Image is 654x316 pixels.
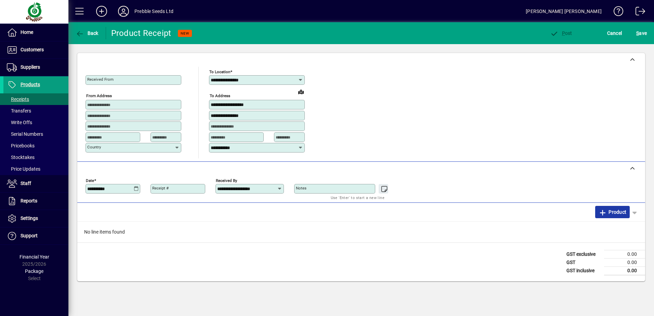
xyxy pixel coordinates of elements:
[595,206,630,218] button: Product
[630,1,645,24] a: Logout
[91,5,113,17] button: Add
[25,268,43,274] span: Package
[21,215,38,221] span: Settings
[21,181,31,186] span: Staff
[113,5,134,17] button: Profile
[609,1,624,24] a: Knowledge Base
[3,227,68,245] a: Support
[331,194,384,201] mat-hint: Use 'Enter' to start a new line
[86,178,94,183] mat-label: Date
[21,233,38,238] span: Support
[7,166,40,172] span: Price Updates
[3,210,68,227] a: Settings
[21,198,37,203] span: Reports
[296,86,306,97] a: View on map
[152,186,169,190] mat-label: Receipt #
[604,250,645,258] td: 0.00
[3,117,68,128] a: Write Offs
[7,155,35,160] span: Stocktakes
[3,128,68,140] a: Serial Numbers
[607,28,622,39] span: Cancel
[19,254,49,260] span: Financial Year
[636,28,647,39] span: ave
[3,105,68,117] a: Transfers
[7,108,31,114] span: Transfers
[3,93,68,105] a: Receipts
[599,207,626,218] span: Product
[7,96,29,102] span: Receipts
[548,27,574,39] button: Post
[7,143,35,148] span: Pricebooks
[604,258,645,266] td: 0.00
[296,186,306,190] mat-label: Notes
[563,258,604,266] td: GST
[635,27,649,39] button: Save
[3,24,68,41] a: Home
[21,64,40,70] span: Suppliers
[134,6,173,17] div: Prebble Seeds Ltd
[7,120,32,125] span: Write Offs
[563,250,604,258] td: GST exclusive
[562,30,565,36] span: P
[3,59,68,76] a: Suppliers
[3,140,68,152] a: Pricebooks
[3,193,68,210] a: Reports
[3,41,68,58] a: Customers
[3,163,68,175] a: Price Updates
[216,178,237,183] mat-label: Received by
[605,27,624,39] button: Cancel
[526,6,602,17] div: [PERSON_NAME] [PERSON_NAME]
[550,30,572,36] span: ost
[636,30,639,36] span: S
[181,31,189,36] span: NEW
[74,27,100,39] button: Back
[7,131,43,137] span: Serial Numbers
[21,82,40,87] span: Products
[563,266,604,275] td: GST inclusive
[77,222,645,242] div: No line items found
[21,47,44,52] span: Customers
[209,69,230,74] mat-label: To location
[87,145,101,149] mat-label: Country
[3,175,68,192] a: Staff
[604,266,645,275] td: 0.00
[21,29,33,35] span: Home
[87,77,114,82] mat-label: Received From
[111,28,171,39] div: Product Receipt
[68,27,106,39] app-page-header-button: Back
[3,152,68,163] a: Stocktakes
[76,30,99,36] span: Back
